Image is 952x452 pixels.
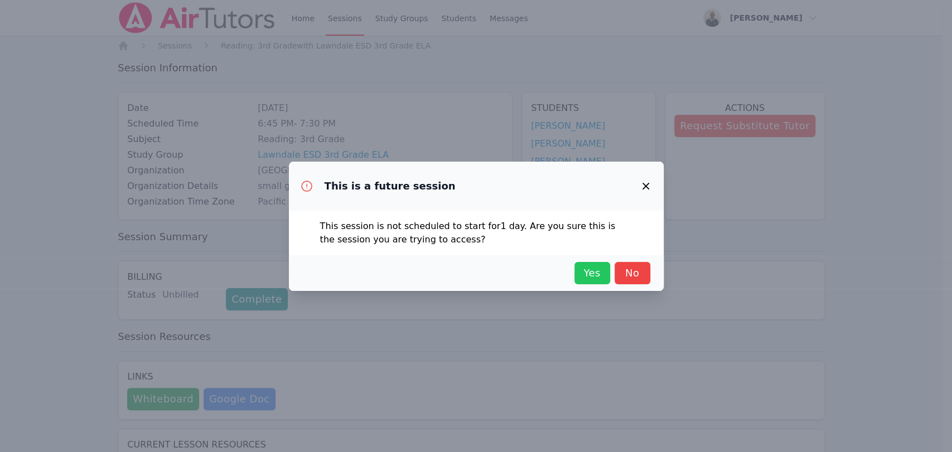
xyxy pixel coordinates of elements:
[580,265,605,281] span: Yes
[620,265,645,281] span: No
[320,220,632,246] p: This session is not scheduled to start for 1 day . Are you sure this is the session you are tryin...
[325,179,456,193] h3: This is a future session
[615,262,650,284] button: No
[574,262,610,284] button: Yes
